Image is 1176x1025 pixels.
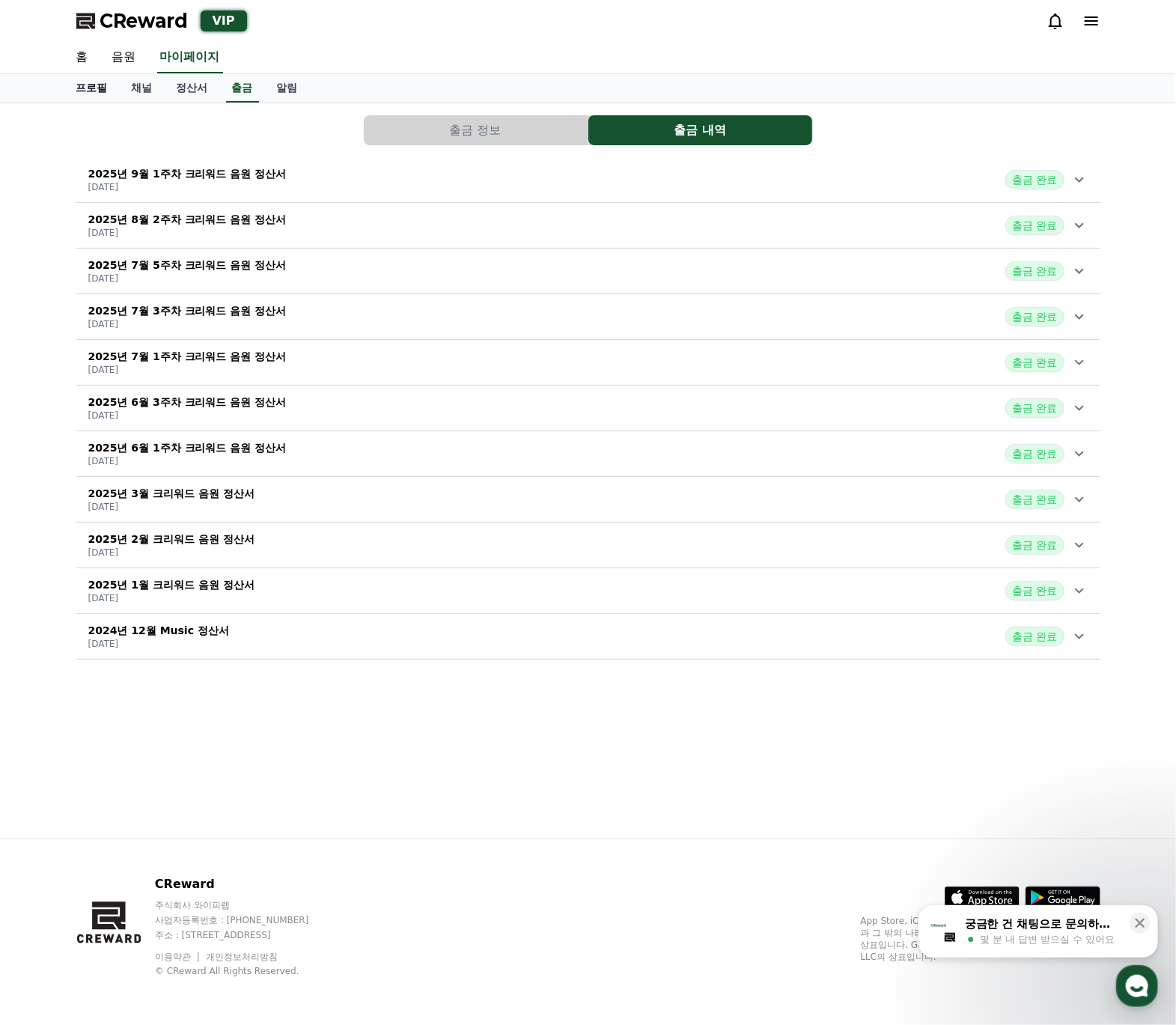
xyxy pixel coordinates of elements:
button: 2025년 1월 크리워드 음원 정산서 [DATE] 출금 완료 [76,568,1100,614]
span: 출금 완료 [1005,444,1064,463]
a: 알림 [265,74,310,103]
button: 2025년 9월 1주차 크리워드 음원 정산서 [DATE] 출금 완료 [76,157,1100,203]
p: 2025년 2월 크리워드 음원 정산서 [88,532,255,547]
button: 2025년 3월 크리워드 음원 정산서 [DATE] 출금 완료 [76,477,1100,523]
a: 마이페이지 [157,42,223,73]
p: [DATE] [88,410,287,422]
button: 2025년 7월 3주차 크리워드 음원 정산서 [DATE] 출금 완료 [76,294,1100,340]
button: 2025년 6월 1주차 크리워드 음원 정산서 [DATE] 출금 완료 [76,431,1100,477]
a: 대화 [99,475,193,512]
span: 출금 완료 [1005,398,1064,418]
p: © CReward All Rights Reserved. [155,965,338,977]
p: 2025년 3월 크리워드 음원 정산서 [88,486,255,501]
p: 2025년 8월 2주차 크리워드 음원 정산서 [88,212,287,227]
p: 주식회사 와이피랩 [155,899,338,911]
span: 설정 [231,497,249,509]
p: 2025년 6월 3주차 크리워드 음원 정산서 [88,395,287,410]
span: 출금 완료 [1005,535,1064,555]
span: CReward [100,9,189,33]
a: 채널 [120,74,165,103]
p: 2025년 7월 5주차 크리워드 음원 정산서 [88,258,287,273]
a: 출금 내역 [588,115,813,145]
span: 홈 [47,497,56,509]
p: 사업자등록번호 : [PHONE_NUMBER] [155,914,338,926]
p: [DATE] [88,592,255,604]
span: 출금 완료 [1005,216,1064,235]
p: [DATE] [88,501,255,513]
span: 출금 완료 [1005,353,1064,372]
button: 2025년 8월 2주차 크리워드 음원 정산서 [DATE] 출금 완료 [76,203,1100,249]
a: 설정 [193,475,287,512]
a: 정산서 [165,74,220,103]
a: 홈 [4,475,99,512]
p: 2025년 7월 3주차 크리워드 음원 정산서 [88,303,287,318]
button: 2025년 7월 1주차 크리워드 음원 정산서 [DATE] 출금 완료 [76,340,1100,386]
button: 출금 정보 [364,115,588,145]
p: [DATE] [88,364,287,376]
span: 대화 [137,498,155,510]
span: 출금 완료 [1005,170,1064,189]
p: [DATE] [88,318,287,330]
a: CReward [76,9,189,33]
a: 출금 [226,74,259,103]
p: [DATE] [88,227,287,239]
span: 출금 완료 [1005,307,1064,326]
p: CReward [155,875,338,893]
p: [DATE] [88,638,229,650]
a: 음원 [100,42,148,73]
span: 출금 완료 [1005,627,1064,646]
p: 주소 : [STREET_ADDRESS] [155,929,338,941]
p: App Store, iCloud, iCloud Drive 및 iTunes Store는 미국과 그 밖의 나라 및 지역에서 등록된 Apple Inc.의 서비스 상표입니다. Goo... [861,915,1100,963]
a: 개인정보처리방침 [206,952,278,962]
div: VIP [201,10,247,31]
span: 출금 완료 [1005,261,1064,281]
p: [DATE] [88,547,255,559]
button: 출금 내역 [588,115,812,145]
p: 2025년 6월 1주차 크리워드 음원 정산서 [88,440,287,455]
p: 2025년 1월 크리워드 음원 정산서 [88,577,255,592]
p: [DATE] [88,273,287,285]
p: 2025년 7월 1주차 크리워드 음원 정산서 [88,349,287,364]
button: 2025년 6월 3주차 크리워드 음원 정산서 [DATE] 출금 완료 [76,386,1100,431]
p: [DATE] [88,181,287,193]
button: 2024년 12월 Music 정산서 [DATE] 출금 완료 [76,614,1100,660]
span: 출금 완료 [1005,581,1064,600]
p: 2025년 9월 1주차 크리워드 음원 정산서 [88,166,287,181]
a: 이용약관 [155,952,202,962]
button: 2025년 7월 5주차 크리워드 음원 정산서 [DATE] 출금 완료 [76,249,1100,294]
p: 2024년 12월 Music 정산서 [88,623,229,638]
p: [DATE] [88,455,287,467]
a: 홈 [64,42,100,73]
button: 2025년 2월 크리워드 음원 정산서 [DATE] 출금 완료 [76,523,1100,568]
a: 프로필 [64,74,120,103]
span: 출금 완료 [1005,490,1064,509]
